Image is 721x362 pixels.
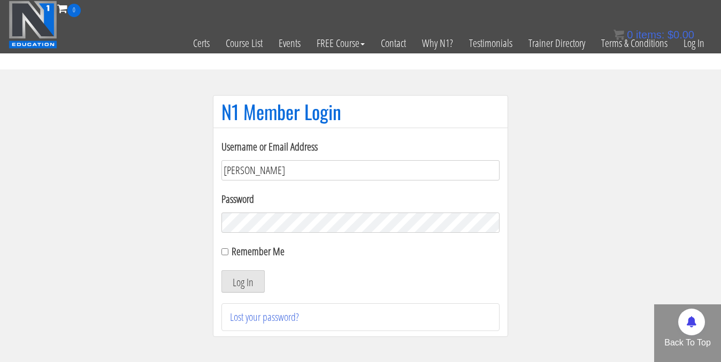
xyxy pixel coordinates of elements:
[230,310,299,324] a: Lost your password?
[593,17,676,69] a: Terms & Conditions
[232,244,285,258] label: Remember Me
[67,4,81,17] span: 0
[414,17,461,69] a: Why N1?
[9,1,57,49] img: n1-education
[185,17,218,69] a: Certs
[221,191,500,207] label: Password
[654,336,721,349] p: Back To Top
[627,29,633,41] span: 0
[668,29,673,41] span: $
[271,17,309,69] a: Events
[221,270,265,293] button: Log In
[676,17,712,69] a: Log In
[309,17,373,69] a: FREE Course
[221,101,500,122] h1: N1 Member Login
[668,29,694,41] bdi: 0.00
[520,17,593,69] a: Trainer Directory
[461,17,520,69] a: Testimonials
[613,29,624,40] img: icon11.png
[373,17,414,69] a: Contact
[57,1,81,15] a: 0
[218,17,271,69] a: Course List
[636,29,664,41] span: items:
[221,139,500,155] label: Username or Email Address
[613,29,694,41] a: 0 items: $0.00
